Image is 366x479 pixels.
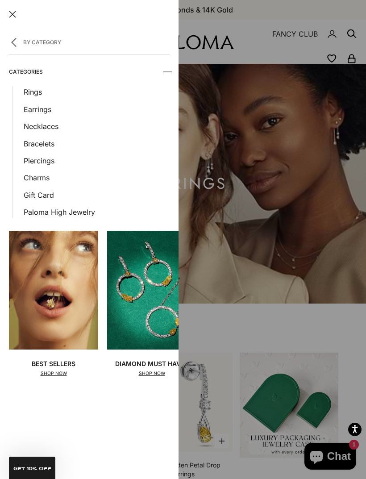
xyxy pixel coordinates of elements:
span: GET 10% Off [13,467,51,471]
p: SHOP NOW [32,370,75,377]
a: Best SellersSHOP NOW [9,231,98,378]
p: Best Sellers [32,358,75,369]
a: Paloma High Jewelry [24,206,170,218]
button: By Category [9,29,170,55]
div: GET 10% Off [9,457,55,479]
a: Piercings [24,155,170,167]
a: Necklaces [24,121,170,132]
a: Earrings [24,104,170,115]
a: Charms [24,172,170,183]
p: SHOP NOW [115,370,188,377]
summary: Categories [9,58,170,85]
a: Gift Card [24,189,170,201]
a: Bracelets [24,138,170,150]
p: Diamond Must Haves [115,358,188,369]
a: Diamond Must HavesSHOP NOW [107,231,196,378]
a: Rings [24,86,170,98]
